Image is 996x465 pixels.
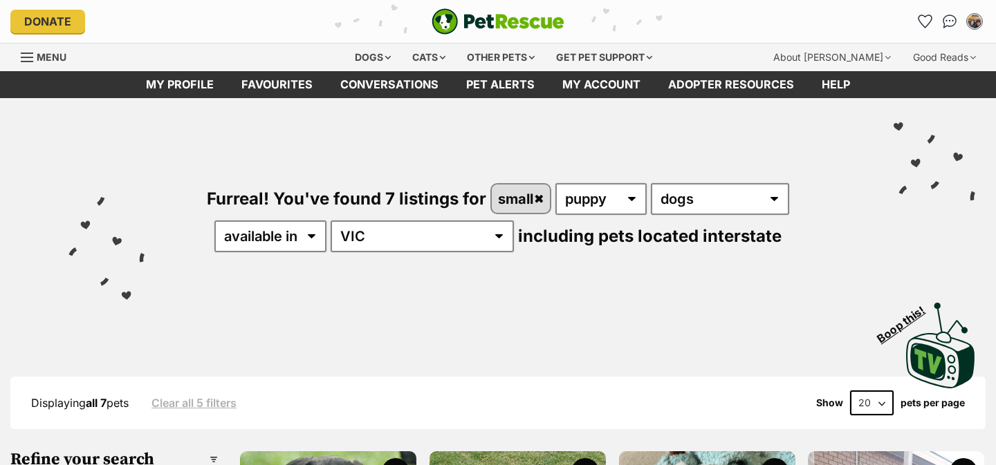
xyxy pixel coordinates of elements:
strong: all 7 [86,396,107,410]
img: chat-41dd97257d64d25036548639549fe6c8038ab92f7586957e7f3b1b290dea8141.svg [943,15,957,28]
a: Adopter resources [654,71,808,98]
div: Cats [403,44,455,71]
span: Menu [37,51,66,63]
div: Other pets [457,44,544,71]
div: Dogs [345,44,400,71]
div: Good Reads [903,44,986,71]
a: Conversations [939,10,961,32]
label: pets per page [901,397,965,408]
img: Nadine Monteagudo profile pic [968,15,981,28]
a: Pet alerts [452,71,548,98]
a: small [492,184,551,213]
a: conversations [326,71,452,98]
a: Favourites [914,10,936,32]
a: Donate [10,10,85,33]
span: Furreal! You've found 7 listings for [207,189,486,209]
span: including pets located interstate [518,226,782,246]
button: My account [963,10,986,32]
span: Displaying pets [31,396,129,410]
a: PetRescue [432,8,564,35]
a: Favourites [228,71,326,98]
a: Help [808,71,864,98]
a: My account [548,71,654,98]
div: Get pet support [546,44,662,71]
a: Menu [21,44,76,68]
img: PetRescue TV logo [906,303,975,388]
a: My profile [132,71,228,98]
div: About [PERSON_NAME] [764,44,901,71]
span: Show [816,397,843,408]
a: Clear all 5 filters [151,397,237,409]
ul: Account quick links [914,10,986,32]
a: Boop this! [906,290,975,391]
span: Boop this! [875,295,939,345]
img: logo-e224e6f780fb5917bec1dbf3a21bbac754714ae5b6737aabdf751b685950b380.svg [432,8,564,35]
